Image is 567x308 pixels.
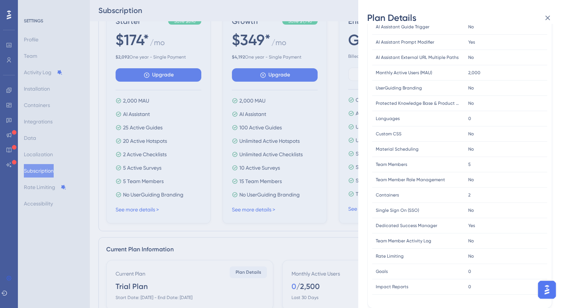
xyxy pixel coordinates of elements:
[376,284,408,290] span: Impact Reports
[376,223,437,229] span: Dedicated Success Manager
[376,207,419,213] span: Single Sign On (SSO)
[468,54,474,60] span: No
[376,24,429,30] span: AI Assistant Guide Trigger
[468,192,470,198] span: 2
[376,116,400,122] span: Languages
[468,207,474,213] span: No
[376,100,461,106] span: Protected Knowledge Base & Product Updates
[468,85,474,91] span: No
[376,192,399,198] span: Containers
[376,39,434,45] span: AI Assistant Prompt Modifier
[468,116,471,122] span: 0
[367,12,558,24] div: Plan Details
[468,284,471,290] span: 0
[468,146,474,152] span: No
[468,253,474,259] span: No
[376,70,432,76] span: Monthly Active Users (MAU)
[468,177,474,183] span: No
[468,238,474,244] span: No
[376,54,459,60] span: AI Assistant External URL Multiple Paths
[468,39,475,45] span: Yes
[376,131,401,137] span: Custom CSS
[468,131,474,137] span: No
[468,24,474,30] span: No
[468,268,471,274] span: 0
[468,100,474,106] span: No
[376,177,445,183] span: Team Member Role Management
[376,253,404,259] span: Rate Limiting
[376,146,419,152] span: Material Scheduling
[536,279,558,301] iframe: UserGuiding AI Assistant Launcher
[468,223,475,229] span: Yes
[376,161,407,167] span: Team Members
[376,268,388,274] span: Goals
[376,238,431,244] span: Team Member Activity Log
[468,161,471,167] span: 5
[468,70,481,76] span: 2,000
[376,85,422,91] span: UserGuiding Branding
